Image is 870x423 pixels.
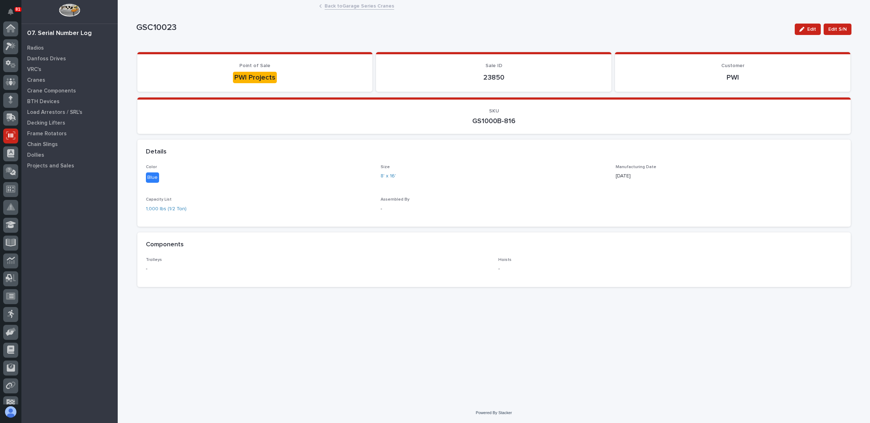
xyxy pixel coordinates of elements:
[146,165,157,169] span: Color
[27,131,67,137] p: Frame Rotators
[146,265,490,273] p: -
[146,258,162,262] span: Trolleys
[27,152,44,158] p: Dollies
[27,56,66,62] p: Danfoss Drives
[27,99,60,105] p: BTH Devices
[381,197,409,202] span: Assembled By
[3,4,18,19] button: Notifications
[21,117,118,128] a: Decking Lifters
[795,24,821,35] button: Edit
[27,66,41,73] p: VRC's
[27,120,65,126] p: Decking Lifters
[9,9,18,20] div: Notifications81
[27,30,92,37] div: 07. Serial Number Log
[146,205,187,213] a: 1,000 lbs (1/2 Ton)
[498,265,842,273] p: -
[239,63,270,68] span: Point of Sale
[21,150,118,160] a: Dollies
[27,88,76,94] p: Crane Components
[21,160,118,171] a: Projects and Sales
[485,63,502,68] span: Sale ID
[21,75,118,85] a: Cranes
[325,1,394,10] a: Back toGarage Series Cranes
[381,205,607,213] p: -
[476,411,512,415] a: Powered By Stacker
[146,197,172,202] span: Capacity List
[721,63,744,68] span: Customer
[27,163,74,169] p: Projects and Sales
[146,172,159,183] div: Blue
[59,4,80,17] img: Workspace Logo
[498,258,512,262] span: Hoists
[21,42,118,53] a: Radios
[624,73,842,82] p: PWI
[489,109,499,114] span: SKU
[381,172,396,180] a: 8' x 16'
[21,128,118,139] a: Frame Rotators
[21,139,118,150] a: Chain Slings
[807,26,816,32] span: Edit
[616,165,656,169] span: Manufacturing Date
[824,24,851,35] button: Edit S/N
[21,85,118,96] a: Crane Components
[27,77,45,84] p: Cranes
[16,7,20,12] p: 81
[385,73,603,82] p: 23850
[146,117,842,125] p: GS1000B-816
[146,241,184,249] h2: Components
[27,141,58,148] p: Chain Slings
[3,404,18,419] button: users-avatar
[27,109,82,116] p: Load Arrestors / SRL's
[21,107,118,117] a: Load Arrestors / SRL's
[616,172,842,180] p: [DATE]
[233,72,277,83] div: PWI Projects
[828,25,847,34] span: Edit S/N
[27,45,44,51] p: Radios
[146,148,167,156] h2: Details
[21,64,118,75] a: VRC's
[381,165,390,169] span: Size
[136,22,789,33] p: GSC10023
[21,53,118,64] a: Danfoss Drives
[21,96,118,107] a: BTH Devices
